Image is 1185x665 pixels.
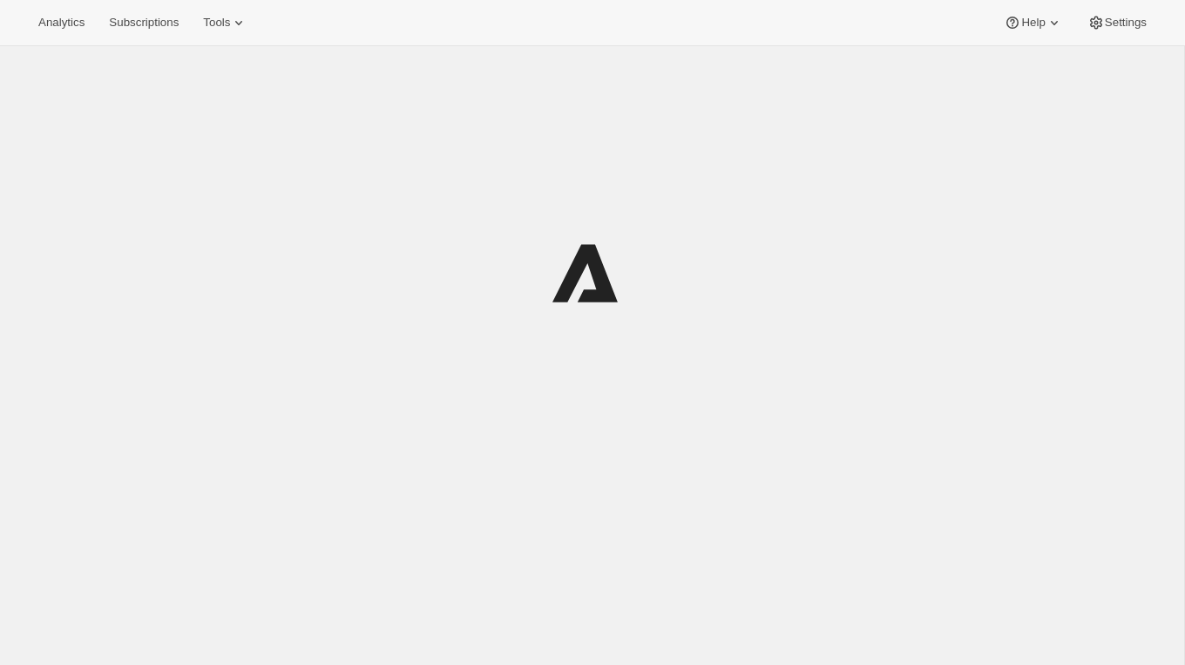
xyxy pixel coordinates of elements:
[193,10,258,35] button: Tools
[109,16,179,30] span: Subscriptions
[38,16,85,30] span: Analytics
[203,16,230,30] span: Tools
[1105,16,1147,30] span: Settings
[28,10,95,35] button: Analytics
[993,10,1073,35] button: Help
[1077,10,1157,35] button: Settings
[1021,16,1045,30] span: Help
[98,10,189,35] button: Subscriptions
